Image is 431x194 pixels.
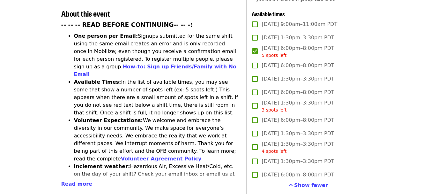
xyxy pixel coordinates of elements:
span: 3 spots left [262,107,286,113]
a: How-to: Sign up Friends/Family with No Email [74,64,237,77]
button: Read more [61,180,92,188]
span: [DATE] 6:00pm–8:00pm PDT [262,89,334,96]
li: Signups submitted for the same shift using the same email creates an error and is only recorded o... [74,32,239,78]
span: [DATE] 1:30pm–3:30pm PDT [262,75,334,83]
strong: Inclement weather: [74,163,130,169]
strong: One person per Email: [74,33,138,39]
span: Available times [252,10,285,18]
span: [DATE] 1:30pm–3:30pm PDT [262,130,334,137]
span: Show fewer [294,182,328,188]
span: [DATE] 1:30pm–3:30pm PDT [262,140,334,155]
strong: Volunteer Expectations: [74,117,143,123]
span: [DATE] 1:30pm–3:30pm PDT [262,99,334,113]
span: [DATE] 6:00pm–8:00pm PDT [262,62,334,69]
span: 4 spots left [262,149,286,154]
li: In the list of available times, you may see some that show a number of spots left (ex: 5 spots le... [74,78,239,117]
button: See more timeslots [288,182,328,189]
strong: -- -- -- READ BEFORE CONTINUING-- -- -: [61,21,193,28]
span: About this event [61,8,110,19]
span: [DATE] 6:00pm–8:00pm PDT [262,171,334,179]
span: [DATE] 6:00pm–8:00pm PDT [262,116,334,124]
a: Volunteer Agreement Policy [121,156,202,162]
span: 5 spots left [262,53,286,58]
span: [DATE] 6:00pm–8:00pm PDT [262,44,334,59]
span: [DATE] 1:30pm–3:30pm PDT [262,34,334,42]
strong: Available Times: [74,79,121,85]
span: [DATE] 9:00am–11:00am PDT [262,20,337,28]
span: [DATE] 1:30pm–3:30pm PDT [262,158,334,165]
li: We welcome and embrace the diversity in our community. We make space for everyone’s accessibility... [74,117,239,163]
span: Read more [61,181,92,187]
